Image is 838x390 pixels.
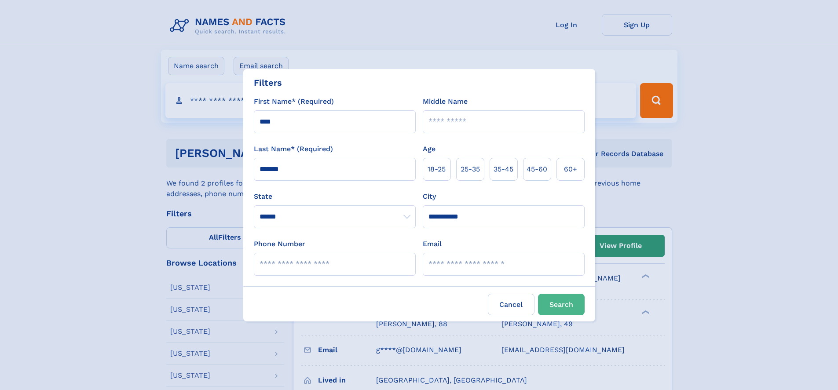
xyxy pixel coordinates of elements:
label: Phone Number [254,239,305,249]
span: 45‑60 [527,164,547,175]
label: Last Name* (Required) [254,144,333,154]
label: First Name* (Required) [254,96,334,107]
span: 25‑35 [461,164,480,175]
span: 18‑25 [428,164,446,175]
div: Filters [254,76,282,89]
span: 60+ [564,164,577,175]
button: Search [538,294,585,315]
label: City [423,191,436,202]
label: Age [423,144,435,154]
label: Email [423,239,442,249]
span: 35‑45 [494,164,513,175]
label: Middle Name [423,96,468,107]
label: State [254,191,416,202]
label: Cancel [488,294,534,315]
